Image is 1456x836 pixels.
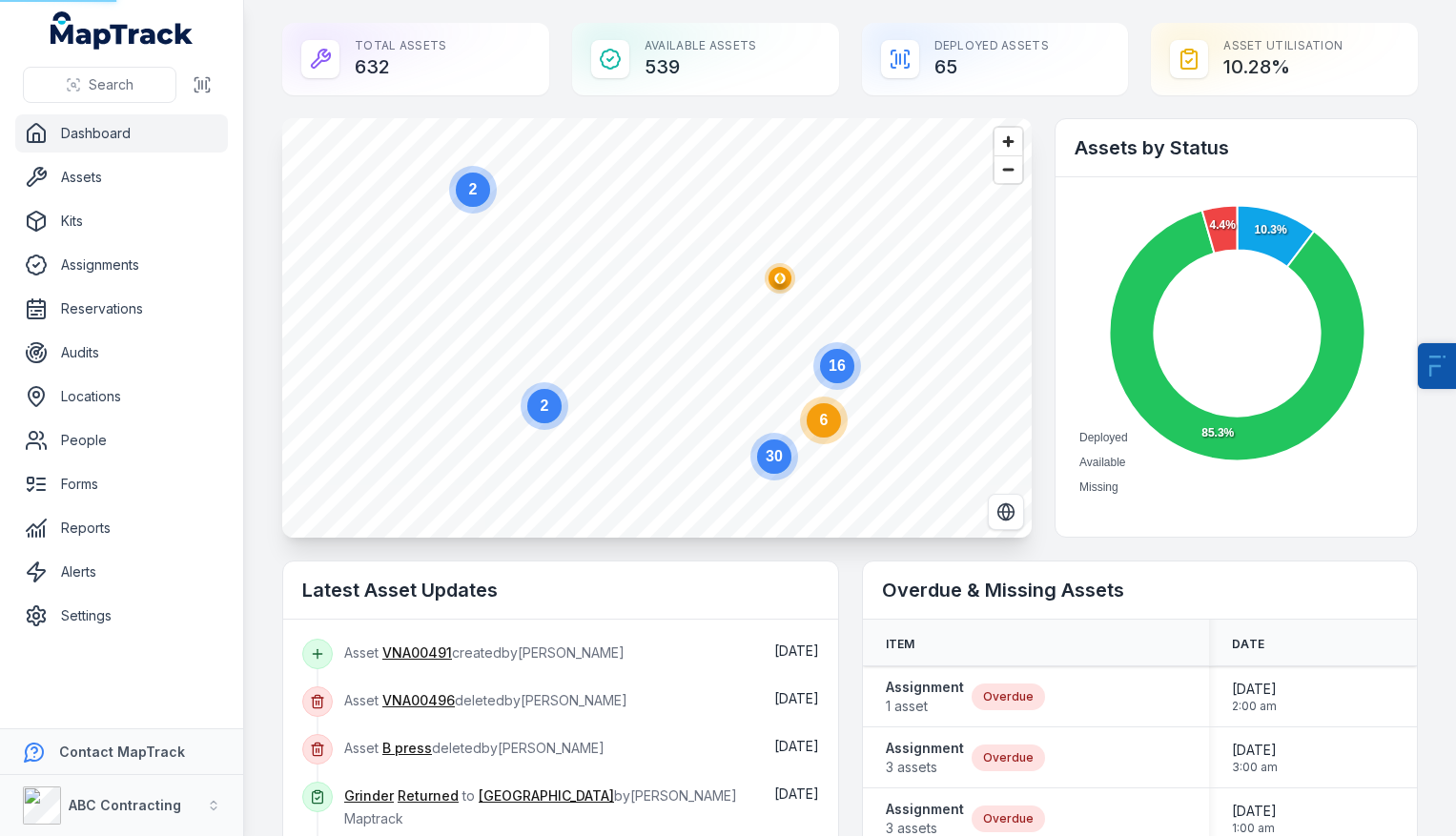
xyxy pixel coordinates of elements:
span: Asset deleted by [PERSON_NAME] [344,740,605,756]
button: Switch to Satellite View [988,494,1024,530]
h2: Assets by Status [1075,134,1398,161]
h2: Overdue & Missing Assets [882,577,1399,603]
time: 30/08/2025, 6:19:29 pm [774,690,819,706]
span: Missing [1079,480,1118,494]
text: 2 [541,398,549,414]
span: [DATE] [774,785,819,802]
a: Assignment3 assets [886,739,964,777]
a: Settings [15,597,228,635]
strong: Assignment [886,739,964,758]
strong: Contact MapTrack [59,744,185,760]
time: 31/01/2025, 1:00:00 am [1232,802,1277,836]
a: [GEOGRAPHIC_DATA] [479,786,614,805]
a: Assignments [15,246,228,284]
span: to by [PERSON_NAME] Maptrack [344,787,737,826]
strong: Assignment [886,800,964,819]
span: 1:00 am [1232,821,1277,836]
span: [DATE] [1232,802,1277,821]
span: Asset deleted by [PERSON_NAME] [344,692,627,708]
div: Overdue [972,683,1045,710]
text: 30 [766,448,783,464]
time: 30/08/2025, 6:19:29 pm [774,738,819,754]
span: Date [1232,637,1264,652]
a: Assignment1 asset [886,678,964,716]
span: Available [1079,456,1125,469]
span: [DATE] [1232,680,1277,699]
span: [DATE] [774,690,819,706]
a: B press [382,739,432,758]
a: Forms [15,465,228,503]
button: Zoom out [995,155,1022,183]
a: People [15,421,228,459]
a: Alerts [15,553,228,591]
a: Grinder [344,786,394,805]
text: 16 [829,357,846,374]
text: 2 [469,181,478,197]
time: 31/08/2024, 2:00:00 am [1232,680,1277,714]
span: Deployed [1079,431,1128,444]
strong: Assignment [886,678,964,697]
time: 30/08/2025, 8:34:11 am [774,785,819,802]
canvas: Map [282,118,1032,538]
strong: ABC Contracting [69,797,181,813]
text: 6 [820,412,829,428]
span: 3 assets [886,758,964,777]
span: 1 asset [886,697,964,716]
span: 2:00 am [1232,699,1277,714]
a: Assets [15,158,228,196]
a: Dashboard [15,114,228,153]
span: 3:00 am [1232,760,1278,775]
time: 02/09/2025, 11:16:16 am [774,642,819,659]
span: Asset created by [PERSON_NAME] [344,644,625,661]
a: Returned [398,786,459,805]
time: 30/11/2024, 3:00:00 am [1232,741,1278,775]
a: Locations [15,377,228,416]
div: Overdue [972,744,1045,771]
div: Overdue [972,805,1045,832]
a: Reservations [15,290,228,328]
span: Search [89,75,133,94]
a: VNA00491 [382,643,452,663]
a: VNA00496 [382,691,455,710]
button: Search [23,67,176,103]
a: Kits [15,202,228,240]
button: Zoom in [995,128,1022,155]
h2: Latest Asset Updates [302,577,819,603]
span: [DATE] [1232,741,1278,760]
a: Audits [15,334,228,372]
a: MapTrack [51,11,194,50]
span: [DATE] [774,738,819,754]
a: Reports [15,509,228,547]
span: Item [886,637,915,652]
span: [DATE] [774,642,819,659]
